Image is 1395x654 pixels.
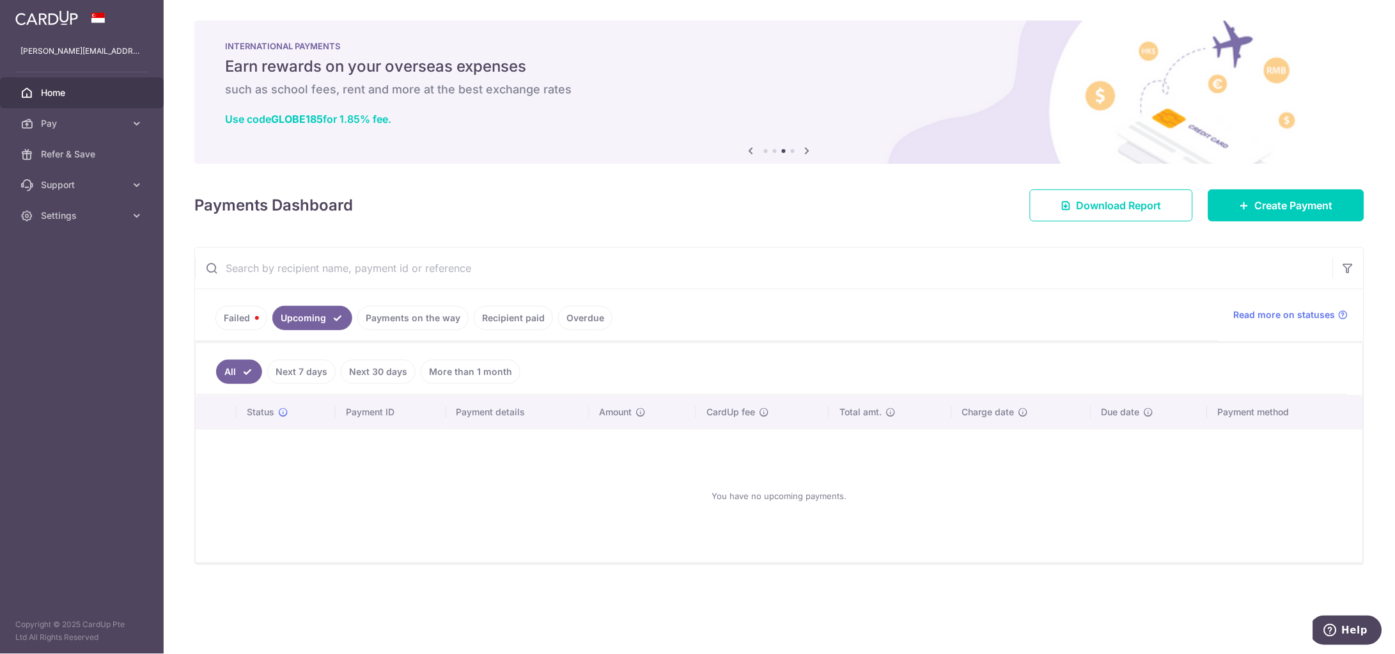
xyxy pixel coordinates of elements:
[41,179,125,191] span: Support
[1234,308,1348,321] a: Read more on statuses
[1234,308,1336,321] span: Read more on statuses
[1255,198,1333,213] span: Create Payment
[1077,198,1162,213] span: Download Report
[15,10,78,26] img: CardUp
[225,113,391,125] a: Use codeGLOBE185for 1.85% fee.
[194,194,353,217] h4: Payments Dashboard
[357,306,469,330] a: Payments on the way
[474,306,553,330] a: Recipient paid
[1030,189,1193,221] a: Download Report
[1208,395,1363,429] th: Payment method
[272,306,352,330] a: Upcoming
[600,406,632,419] span: Amount
[336,395,446,429] th: Payment ID
[839,406,882,419] span: Total amt.
[271,113,323,125] b: GLOBE185
[247,406,274,419] span: Status
[225,41,1334,51] p: INTERNATIONAL PAYMENTS
[20,45,143,58] p: [PERSON_NAME][EMAIL_ADDRESS][DOMAIN_NAME]
[41,209,125,222] span: Settings
[194,20,1364,164] img: International Payment Banner
[216,360,262,384] a: All
[341,360,416,384] a: Next 30 days
[706,406,755,419] span: CardUp fee
[1313,616,1382,648] iframe: Opens a widget where you can find more information
[41,86,125,99] span: Home
[1102,406,1140,419] span: Due date
[215,306,267,330] a: Failed
[41,117,125,130] span: Pay
[211,440,1348,552] div: You have no upcoming payments.
[267,360,336,384] a: Next 7 days
[1208,189,1364,221] a: Create Payment
[225,82,1334,97] h6: such as school fees, rent and more at the best exchange rates
[421,360,520,384] a: More than 1 month
[558,306,612,330] a: Overdue
[195,248,1333,289] input: Search by recipient name, payment id or reference
[41,148,125,161] span: Refer & Save
[962,406,1015,419] span: Charge date
[225,56,1334,77] h5: Earn rewards on your overseas expenses
[446,395,589,429] th: Payment details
